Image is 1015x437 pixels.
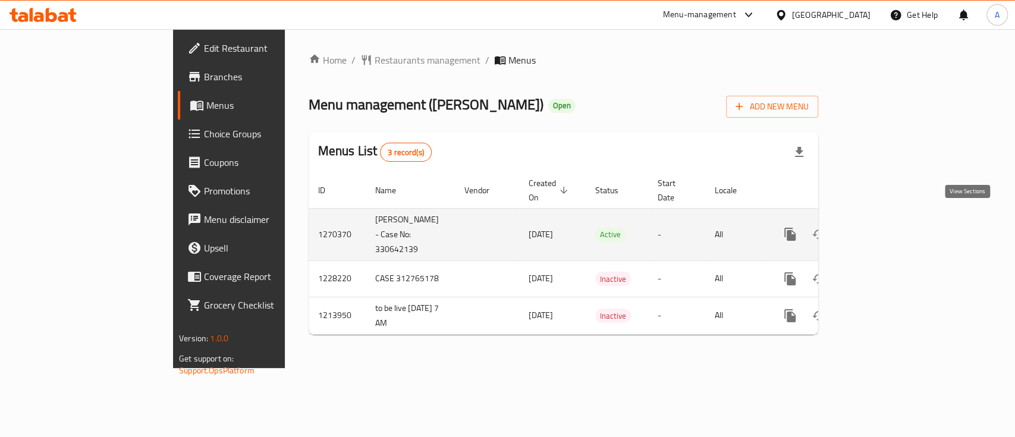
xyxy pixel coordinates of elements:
[705,260,766,297] td: All
[206,98,333,112] span: Menus
[178,177,342,205] a: Promotions
[309,172,900,335] table: enhanced table
[663,8,736,22] div: Menu-management
[648,297,705,334] td: -
[785,138,813,166] div: Export file
[705,297,766,334] td: All
[464,183,505,197] span: Vendor
[529,176,571,205] span: Created On
[805,265,833,293] button: Change Status
[380,143,432,162] div: Total records count
[179,331,208,346] span: Version:
[318,183,341,197] span: ID
[204,41,333,55] span: Edit Restaurant
[792,8,871,21] div: [GEOGRAPHIC_DATA]
[715,183,752,197] span: Locale
[204,127,333,141] span: Choice Groups
[375,53,480,67] span: Restaurants management
[595,309,631,323] span: Inactive
[658,176,691,205] span: Start Date
[705,208,766,260] td: All
[178,34,342,62] a: Edit Restaurant
[595,228,626,241] span: Active
[309,53,818,67] nav: breadcrumb
[178,148,342,177] a: Coupons
[178,62,342,91] a: Branches
[375,183,411,197] span: Name
[179,351,234,366] span: Get support on:
[178,291,342,319] a: Grocery Checklist
[318,142,432,162] h2: Menus List
[776,301,805,330] button: more
[178,262,342,291] a: Coverage Report
[805,301,833,330] button: Change Status
[529,307,553,323] span: [DATE]
[178,205,342,234] a: Menu disclaimer
[366,260,455,297] td: CASE 312765178
[178,91,342,120] a: Menus
[366,208,455,260] td: [PERSON_NAME] - Case No: 330642139
[529,271,553,286] span: [DATE]
[529,227,553,242] span: [DATE]
[204,70,333,84] span: Branches
[210,331,228,346] span: 1.0.0
[776,265,805,293] button: more
[805,220,833,249] button: Change Status
[309,91,543,118] span: Menu management ( [PERSON_NAME] )
[726,96,818,118] button: Add New Menu
[179,363,254,378] a: Support.OpsPlatform
[178,120,342,148] a: Choice Groups
[595,183,634,197] span: Status
[508,53,536,67] span: Menus
[381,147,431,158] span: 3 record(s)
[204,212,333,227] span: Menu disclaimer
[766,172,900,209] th: Actions
[204,298,333,312] span: Grocery Checklist
[366,297,455,334] td: to be live [DATE] 7 AM
[548,100,576,111] span: Open
[776,220,805,249] button: more
[648,208,705,260] td: -
[204,155,333,169] span: Coupons
[648,260,705,297] td: -
[548,99,576,113] div: Open
[595,272,631,286] span: Inactive
[204,184,333,198] span: Promotions
[204,241,333,255] span: Upsell
[595,228,626,242] div: Active
[485,53,489,67] li: /
[351,53,356,67] li: /
[995,8,1000,21] span: A
[736,99,809,114] span: Add New Menu
[204,269,333,284] span: Coverage Report
[178,234,342,262] a: Upsell
[360,53,480,67] a: Restaurants management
